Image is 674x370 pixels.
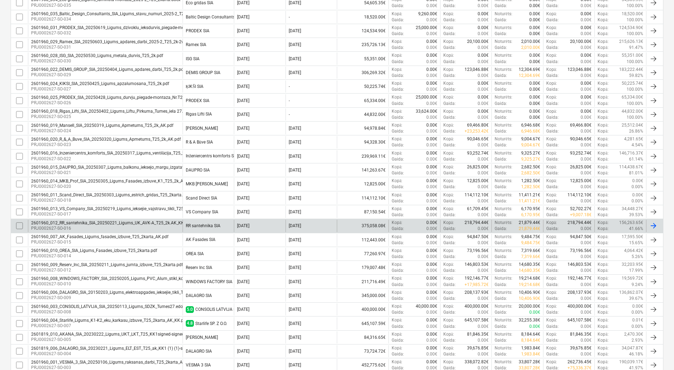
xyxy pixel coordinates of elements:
[31,86,169,92] p: PRJ0002627-SO-027
[478,52,489,58] p: 0.00€
[337,122,388,134] div: 94,978.84€
[289,0,301,5] div: [DATE]
[237,15,249,19] div: [DATE]
[392,73,404,79] p: Gaida :
[426,17,437,23] p: 0.00€
[598,11,608,17] p: Kopā :
[426,142,437,148] p: 0.00€
[529,11,540,17] p: 0.00€
[289,84,290,89] div: -
[31,95,242,100] div: 2601960_025_PRODEX_SIA_20250428_Ligums_durvju_piegade-montaza_Nr.T252601960025_T25_2.karta.pdf
[478,3,489,9] p: 0.00€
[546,45,559,51] p: Gaida :
[392,39,402,45] p: Kopā :
[478,11,489,17] p: 0.00€
[426,73,437,79] p: 0.00€
[426,45,437,51] p: 0.00€
[581,114,592,120] p: 0.00€
[186,140,213,145] div: R & A Būve SIA
[31,67,185,72] div: 2601960_022_DEMIS_GROUP_SIA_20250404_Ligums_apdares_darbi_T25_2k.pdf
[337,317,388,329] div: 645,107.59€
[337,39,388,51] div: 235,726.13€
[521,142,540,148] p: 9,004.67€
[31,72,185,78] p: PRJ0002627-SO-029
[581,142,592,148] p: 0.00€
[495,122,512,128] p: Noturēts :
[443,45,456,51] p: Gaida :
[443,114,456,120] p: Gaida :
[521,128,540,134] p: 6,946.68€
[598,142,608,148] p: Kopā :
[237,0,249,5] div: [DATE]
[622,108,643,114] p: 44,832.00€
[392,17,404,23] p: Gaida :
[392,128,404,134] p: Gaida :
[495,136,512,142] p: Noturēts :
[31,39,197,44] div: 2601960_029_Ramex_SIA_20250603_Ligums_apdares_darbi_2025-2_T25_2k-2vers.pdf
[627,17,643,23] p: 100.00%
[619,39,643,45] p: 215,626.13€
[478,86,489,92] p: 0.00€
[546,94,557,100] p: Kopā :
[546,3,559,9] p: Gaida :
[519,67,540,73] p: 12,304.69€
[581,45,592,51] p: 0.00€
[478,142,489,148] p: 0.00€
[529,52,540,58] p: 0.00€
[529,114,540,120] p: 0.00€
[337,52,388,65] div: 55,351.00€
[443,122,454,128] p: Kopā :
[289,112,290,117] div: -
[392,136,402,142] p: Kopā :
[186,0,213,6] div: Eco grīdas SIA
[570,136,592,142] p: 90,046.65€
[237,112,249,117] div: [DATE]
[478,31,489,37] p: 0.00€
[598,101,608,107] p: Kopā :
[31,58,163,64] p: PRJ0002627-SO-030
[546,86,559,92] p: Gaida :
[337,275,388,287] div: 211,716.49€
[443,39,454,45] p: Kopā :
[598,45,608,51] p: Kopā :
[426,3,437,9] p: 0.00€
[495,73,507,79] p: Gaida :
[465,128,489,134] p: + 23,253.42€
[337,290,388,302] div: 345,000.00€
[629,128,643,134] p: 26.86%
[467,39,489,45] p: 20,100.00€
[581,3,592,9] p: 0.00€
[186,15,242,19] div: Baltic Design Consultants SIA
[581,11,592,17] p: 0.00€
[546,73,559,79] p: Gaida :
[581,80,592,86] p: 0.00€
[546,136,557,142] p: Kopā :
[622,11,643,17] p: 18,520.00€
[186,70,220,75] div: DEMIS GROUP SIA
[31,128,173,134] p: PRJ0002627-SO-024
[426,150,437,156] p: 0.00€
[337,262,388,274] div: 179,007.48€
[392,86,404,92] p: Gaida :
[627,114,643,120] p: 100.00%
[416,94,437,100] p: 25,000.00€
[546,11,557,17] p: Kopā :
[495,31,507,37] p: Gaida :
[186,98,209,103] div: PRODEX SIA
[495,128,507,134] p: Gaida :
[581,128,592,134] p: 0.00€
[546,17,559,23] p: Gaida :
[546,122,557,128] p: Kopā :
[624,136,643,142] p: 4,281.65€
[478,73,489,79] p: 0.00€
[392,101,404,107] p: Gaida :
[478,25,489,31] p: 0.00€
[570,122,592,128] p: 69,466.80€
[426,101,437,107] p: 0.00€
[237,140,249,145] div: [DATE]
[418,11,437,17] p: 9,260.00€
[467,136,489,142] p: 90,046.65€
[546,59,559,65] p: Gaida :
[237,98,249,103] div: [DATE]
[467,122,489,128] p: 69,466.80€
